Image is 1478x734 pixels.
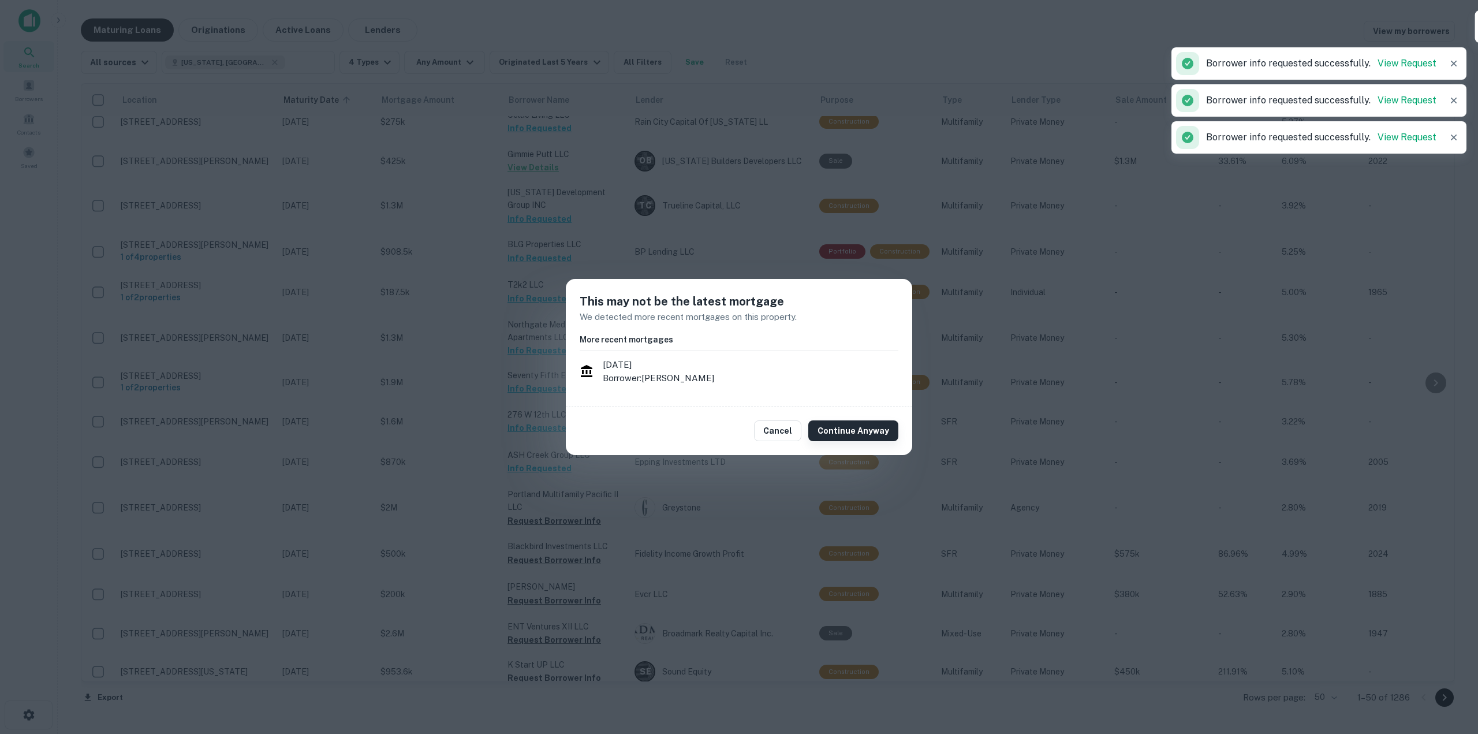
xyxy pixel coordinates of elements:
a: View Request [1378,58,1436,69]
p: We detected more recent mortgages on this property. [580,310,898,324]
a: View Request [1378,132,1436,143]
iframe: Chat Widget [1420,642,1478,697]
button: Continue Anyway [808,420,898,441]
h5: This may not be the latest mortgage [580,293,898,310]
span: [DATE] [603,358,898,372]
p: Borrower: [PERSON_NAME] [603,371,898,385]
button: Cancel [754,420,801,441]
p: Borrower info requested successfully. [1206,131,1436,144]
a: View Request [1378,95,1436,106]
p: Borrower info requested successfully. [1206,94,1436,107]
p: Borrower info requested successfully. [1206,57,1436,70]
h6: More recent mortgages [580,333,898,346]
